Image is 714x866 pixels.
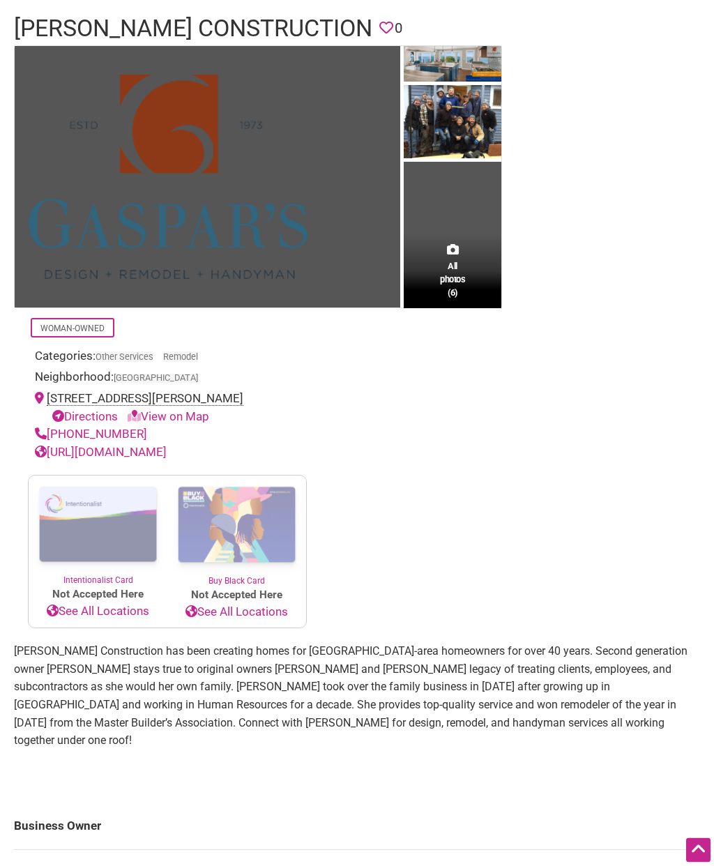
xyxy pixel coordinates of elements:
a: Intentionalist Card [29,476,167,587]
a: Remodel [163,352,198,363]
div: Categories: [35,348,300,370]
span: Not Accepted Here [29,587,167,603]
div: Neighborhood: [35,369,300,390]
a: See All Locations [29,603,167,621]
span: 0 [395,18,402,40]
a: See All Locations [167,604,306,622]
td: Business Owner [14,804,700,850]
span: All photos (6) [440,260,465,300]
a: Buy Black Card [167,476,306,588]
img: Buy Black Card [167,476,306,575]
p: [PERSON_NAME] Construction has been creating homes for [GEOGRAPHIC_DATA]-area homeowners for over... [14,643,700,750]
span: Not Accepted Here [167,588,306,604]
a: View on Map [128,410,209,424]
div: Scroll Back to Top [686,838,711,863]
a: Directions [52,410,118,424]
a: Woman-Owned [40,324,105,334]
span: [GEOGRAPHIC_DATA] [114,374,198,383]
h1: [PERSON_NAME] Construction [14,13,372,46]
a: [URL][DOMAIN_NAME] [35,446,167,459]
img: Intentionalist Card [29,476,167,575]
a: [PHONE_NUMBER] [35,427,147,441]
a: Other Services [96,352,153,363]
